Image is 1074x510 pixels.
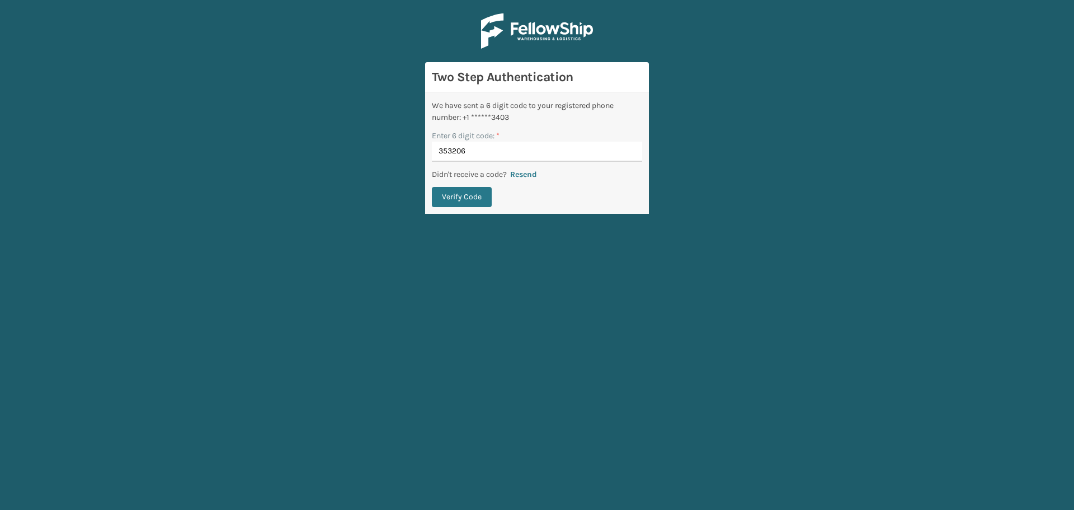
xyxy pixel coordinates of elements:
[432,100,642,123] div: We have sent a 6 digit code to your registered phone number: +1 ******3403
[432,130,500,142] label: Enter 6 digit code:
[432,69,642,86] h3: Two Step Authentication
[507,170,540,180] button: Resend
[432,187,492,207] button: Verify Code
[432,169,507,180] p: Didn't receive a code?
[481,13,593,49] img: Logo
